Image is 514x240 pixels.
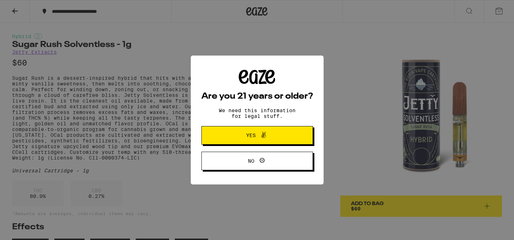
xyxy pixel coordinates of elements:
p: We need this information for legal stuff. [213,108,302,119]
h2: Are you 21 years or older? [201,92,313,101]
span: Yes [246,133,256,138]
span: No [248,158,254,163]
button: Yes [201,126,313,145]
button: No [201,152,313,170]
